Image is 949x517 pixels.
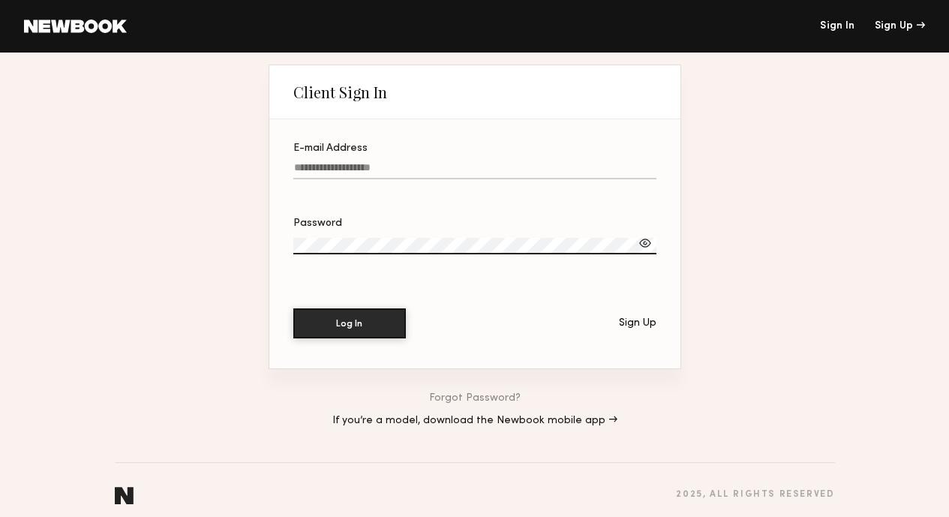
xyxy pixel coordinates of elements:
input: E-mail Address [293,162,656,179]
button: Log In [293,308,406,338]
div: Sign Up [619,318,656,329]
div: Password [293,218,656,229]
input: Password [293,238,656,254]
a: If you’re a model, download the Newbook mobile app → [332,416,617,426]
a: Forgot Password? [429,393,521,404]
div: Sign Up [875,21,925,32]
a: Sign In [820,21,854,32]
div: Client Sign In [293,83,387,101]
div: E-mail Address [293,143,656,154]
div: 2025 , all rights reserved [676,490,834,500]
